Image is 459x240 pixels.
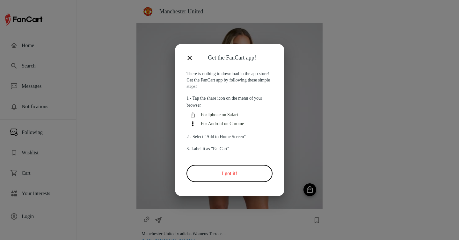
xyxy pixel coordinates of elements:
[186,71,272,90] p: There is nothing to download in the app store! Get the FanCart app by following these simple steps!
[186,133,272,140] h6: 2 - Select "Add to Home Screen"
[186,165,272,182] button: I got it!
[186,95,272,109] h6: 1 - Tap the share icon on the menu of your browser
[190,112,196,118] img: Safari Icon
[201,112,272,118] p: For Iphone on Safari
[208,54,276,61] h4: Get the FanCart app!
[186,145,272,152] h6: 3- Label it as "FanCart"
[201,121,272,127] p: For Android on Chrome
[190,121,196,127] img: Chrome Icon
